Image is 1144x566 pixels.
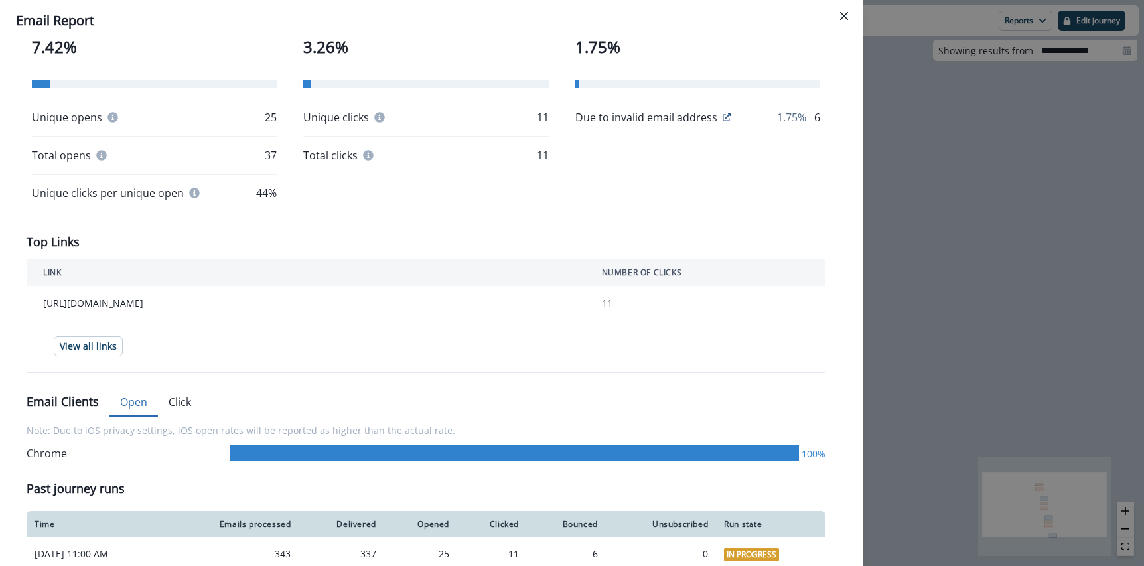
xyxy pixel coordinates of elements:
div: 25 [392,547,449,561]
p: Note: Due to iOS privacy settings, iOS open rates will be reported as higher than the actual rate. [27,415,825,445]
p: 11 [537,147,549,163]
p: Total clicks [303,147,358,163]
div: Bounced [535,519,598,530]
td: [URL][DOMAIN_NAME] [27,286,586,320]
p: Unique clicks per unique open [32,185,184,201]
p: 7.42% [32,35,277,59]
p: 37 [265,147,277,163]
div: Opened [392,519,449,530]
p: 1.75% [777,109,806,125]
div: 337 [307,547,376,561]
td: 11 [586,286,825,320]
div: Time [35,519,157,530]
div: Chrome [27,445,225,461]
p: Unique opens [32,109,102,125]
p: Email Clients [27,393,99,411]
th: NUMBER OF CLICKS [586,259,825,287]
div: Clicked [465,519,519,530]
div: 11 [465,547,519,561]
button: Open [109,389,158,417]
button: Close [833,5,855,27]
p: Total opens [32,147,91,163]
p: Top Links [27,233,80,251]
p: Past journey runs [27,480,125,498]
button: Click [158,389,202,417]
p: Due to invalid email address [575,109,717,125]
p: [DATE] 11:00 AM [35,547,157,561]
div: 343 [173,547,291,561]
div: Email Report [16,11,847,31]
span: In Progress [724,548,779,561]
p: 1.75% [575,35,820,59]
div: 100% [799,447,825,460]
p: 11 [537,109,549,125]
th: LINK [27,259,586,287]
button: View all links [54,336,123,356]
p: 6 [814,109,820,125]
div: 6 [535,547,598,561]
div: Unsubscribed [614,519,709,530]
p: 44% [256,185,277,201]
p: 25 [265,109,277,125]
div: Run state [724,519,818,530]
div: Delivered [307,519,376,530]
p: View all links [60,341,117,352]
div: 0 [614,547,709,561]
div: Emails processed [173,519,291,530]
p: 3.26% [303,35,548,59]
p: Unique clicks [303,109,369,125]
